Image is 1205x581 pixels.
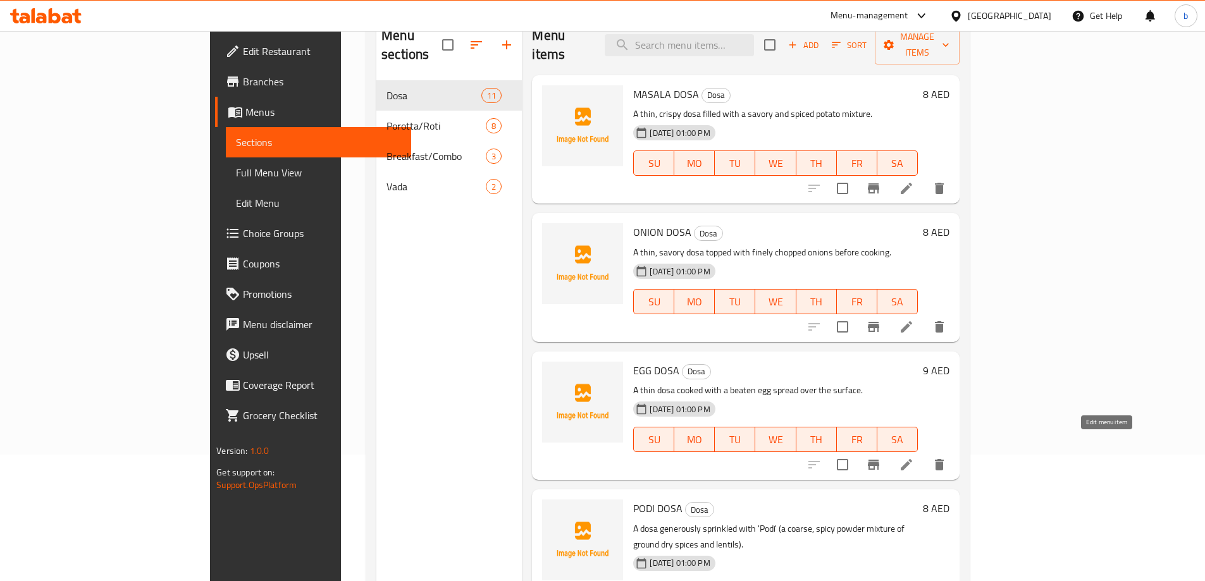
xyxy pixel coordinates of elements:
button: Branch-specific-item [858,312,889,342]
img: PODI DOSA [542,499,623,580]
a: Full Menu View [226,157,411,188]
span: FR [842,431,872,449]
span: FR [842,293,872,311]
img: ONION DOSA [542,223,623,304]
button: FR [837,289,877,314]
span: MO [679,293,710,311]
button: WE [755,150,796,176]
div: items [481,88,502,103]
a: Promotions [215,279,411,309]
span: SA [882,293,913,311]
span: Add [786,38,820,52]
button: delete [924,450,955,480]
span: Menus [245,104,401,119]
a: Edit menu item [899,181,914,196]
button: Branch-specific-item [858,173,889,204]
span: Upsell [243,347,401,362]
div: Breakfast/Combo3 [376,141,522,171]
div: Vada2 [376,171,522,202]
button: TU [715,150,755,176]
span: WE [760,293,791,311]
span: 1.0.0 [250,443,269,459]
button: MO [674,289,715,314]
a: Support.OpsPlatform [216,477,297,493]
span: 3 [486,150,501,162]
span: MO [679,154,710,173]
button: SU [633,427,674,452]
a: Menus [215,97,411,127]
button: Manage items [875,25,960,64]
span: Select to update [829,314,856,340]
button: Sort [829,35,870,55]
a: Sections [226,127,411,157]
span: SA [882,431,913,449]
p: A thin, savory dosa topped with finely chopped onions before cooking. [633,245,917,260]
span: [DATE] 01:00 PM [645,266,715,278]
button: WE [755,289,796,314]
button: TH [796,427,837,452]
a: Branches [215,66,411,97]
p: A thin dosa cooked with a beaten egg spread over the surface. [633,382,917,398]
span: Manage items [885,29,949,61]
button: WE [755,427,796,452]
div: [GEOGRAPHIC_DATA] [968,9,1051,23]
span: b [1183,9,1188,23]
button: Add section [491,30,522,60]
span: [DATE] 01:00 PM [645,557,715,569]
span: Coupons [243,256,401,271]
div: items [486,118,502,133]
div: Menu-management [831,8,908,23]
button: Branch-specific-item [858,450,889,480]
span: SU [639,154,669,173]
span: Dosa [695,226,722,241]
span: Porotta/Roti [386,118,486,133]
span: Sort sections [461,30,491,60]
div: items [486,149,502,164]
span: Select to update [829,175,856,202]
a: Edit Menu [226,188,411,218]
nav: Menu sections [376,75,522,207]
span: Menu disclaimer [243,317,401,332]
div: Dosa11 [376,80,522,111]
span: FR [842,154,872,173]
button: TU [715,427,755,452]
img: MASALA DOSA [542,85,623,166]
span: Dosa [386,88,481,103]
span: TU [720,293,750,311]
span: Breakfast/Combo [386,149,486,164]
span: Choice Groups [243,226,401,241]
span: Promotions [243,286,401,302]
p: A thin, crispy dosa filled with a savory and spiced potato mixture. [633,106,917,122]
button: TH [796,289,837,314]
div: Porotta/Roti8 [376,111,522,141]
span: TH [801,431,832,449]
span: Edit Menu [236,195,401,211]
div: Dosa [682,364,711,379]
span: Dosa [686,503,714,517]
span: TU [720,431,750,449]
span: Edit Restaurant [243,44,401,59]
p: A dosa generously sprinkled with 'Podi' (a coarse, spicy powder mixture of ground dry spices and ... [633,521,917,553]
span: Select to update [829,451,856,478]
div: Dosa [694,226,723,241]
span: Sort items [824,35,875,55]
span: 11 [482,90,501,102]
span: Grocery Checklist [243,408,401,423]
span: Get support on: [216,464,275,480]
h6: 9 AED [923,362,949,379]
span: 2 [486,181,501,193]
h6: 8 AED [923,223,949,241]
span: MASALA DOSA [633,85,699,104]
span: Vada [386,179,486,194]
span: WE [760,431,791,449]
button: SU [633,150,674,176]
span: Dosa [702,88,730,102]
a: Choice Groups [215,218,411,248]
button: MO [674,427,715,452]
button: delete [924,173,955,204]
span: EGG DOSA [633,361,679,380]
button: delete [924,312,955,342]
a: Menu disclaimer [215,309,411,339]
